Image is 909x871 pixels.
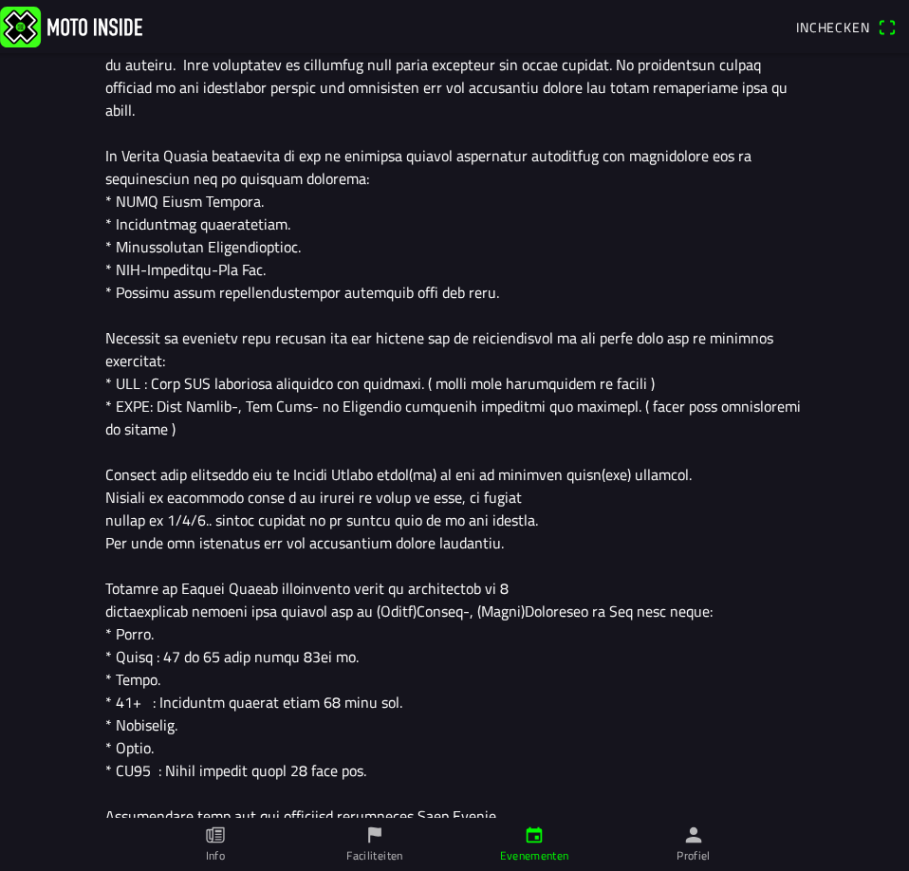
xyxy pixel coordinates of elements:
ion-icon: paper [205,825,226,845]
ion-label: Faciliteiten [346,847,402,864]
a: Incheckenqr scanner [787,10,905,43]
ion-label: Evenementen [500,847,569,864]
ion-icon: calendar [524,825,545,845]
ion-icon: person [683,825,704,845]
ion-label: Info [206,847,225,864]
ion-icon: flag [364,825,385,845]
span: Inchecken [796,17,870,37]
ion-label: Profiel [677,847,711,864]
